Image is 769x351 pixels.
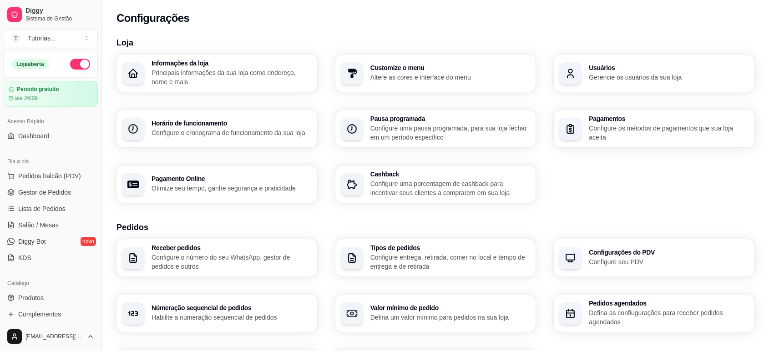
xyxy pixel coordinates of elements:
span: Salão / Mesas [18,221,59,230]
h2: Configurações [116,11,189,25]
h3: Valor mínimo de pedido [370,305,531,311]
a: Complementos [4,307,98,321]
div: Dia a dia [4,154,98,169]
p: Altere as cores e interface do menu [370,73,531,82]
span: KDS [18,253,31,262]
a: Período gratuitoaté 26/09 [4,81,98,107]
button: Receber pedidosConfigure o número do seu WhatsApp, gestor de pedidos e outros [116,239,317,276]
h3: Pedidos agendados [589,300,749,306]
p: Defina um valor mínimo para pedidos na sua loja [370,313,531,322]
article: Período gratuito [17,86,59,93]
button: UsuáriosGerencie os usuários da sua loja [554,55,754,92]
h3: Pausa programada [370,115,531,122]
button: Alterar Status [70,59,90,70]
div: Catálogo [4,276,98,291]
a: Gestor de Pedidos [4,185,98,200]
span: T [11,34,20,43]
p: Configure uma porcentagem de cashback para incentivar seus clientes a comprarem em sua loja [370,179,531,197]
h3: Cashback [370,171,531,177]
button: PagamentosConfigure os métodos de pagamentos que sua loja aceita [554,110,754,147]
div: Acesso Rápido [4,114,98,129]
button: [EMAIL_ADDRESS][DOMAIN_NAME] [4,326,98,347]
button: Númeração sequencial de pedidosHabilite a númeração sequencial de pedidos [116,295,317,332]
p: Defina as confiugurações para receber pedidos agendados [589,308,749,326]
h3: Númeração sequencial de pedidos [152,305,312,311]
span: [EMAIL_ADDRESS][DOMAIN_NAME] [25,333,83,340]
button: Tipos de pedidosConfigure entrega, retirada, comer no local e tempo de entrega e de retirada [335,239,536,276]
span: Pedidos balcão (PDV) [18,171,81,181]
a: Salão / Mesas [4,218,98,232]
span: Complementos [18,310,61,319]
a: Diggy Botnovo [4,234,98,249]
button: Select a team [4,29,98,47]
h3: Tipos de pedidos [370,245,531,251]
span: Produtos [18,293,44,302]
div: Tutorias ... [28,34,56,43]
p: Otimize seu tempo, ganhe segurança e praticidade [152,184,312,193]
p: Configure entrega, retirada, comer no local e tempo de entrega e de retirada [370,253,531,271]
h3: Pagamento Online [152,175,312,182]
h3: Informações da loja [152,60,312,66]
a: Lista de Pedidos [4,201,98,216]
h3: Customize o menu [370,65,531,71]
button: CashbackConfigure uma porcentagem de cashback para incentivar seus clientes a comprarem em sua loja [335,165,536,203]
p: Gerencie os usuários da sua loja [589,73,749,82]
p: Habilite a númeração sequencial de pedidos [152,313,312,322]
span: Diggy [25,7,94,15]
span: Gestor de Pedidos [18,188,71,197]
button: Customize o menuAltere as cores e interface do menu [335,55,536,92]
button: Pedidos balcão (PDV) [4,169,98,183]
a: DiggySistema de Gestão [4,4,98,25]
p: Configure os métodos de pagamentos que sua loja aceita [589,124,749,142]
span: Dashboard [18,131,50,140]
p: Configure uma pausa programada, para sua loja fechar em um período específico [370,124,531,142]
p: Configure o cronograma de funcionamento da sua loja [152,128,312,137]
button: Configurações do PDVConfigure seu PDV [554,239,754,276]
h3: Horário de funcionamento [152,120,312,126]
span: Lista de Pedidos [18,204,66,213]
h3: Pagamentos [589,115,749,122]
span: Diggy Bot [18,237,46,246]
p: Configure o número do seu WhatsApp, gestor de pedidos e outros [152,253,312,271]
button: Pagamento OnlineOtimize seu tempo, ganhe segurança e praticidade [116,165,317,203]
h3: Usuários [589,65,749,71]
span: Sistema de Gestão [25,15,94,22]
a: KDS [4,251,98,265]
button: Valor mínimo de pedidoDefina um valor mínimo para pedidos na sua loja [335,295,536,332]
a: Dashboard [4,129,98,143]
button: Horário de funcionamentoConfigure o cronograma de funcionamento da sua loja [116,110,317,147]
p: Principais informações da sua loja como endereço, nome e mais [152,68,312,86]
button: Pedidos agendadosDefina as confiugurações para receber pedidos agendados [554,295,754,332]
h3: Receber pedidos [152,245,312,251]
button: Informações da lojaPrincipais informações da sua loja como endereço, nome e mais [116,55,317,92]
p: Configure seu PDV [589,257,749,266]
a: Produtos [4,291,98,305]
div: Loja aberta [11,59,49,69]
h3: Configurações do PDV [589,249,749,256]
h3: Loja [116,36,754,49]
article: até 26/09 [15,95,38,102]
button: Pausa programadaConfigure uma pausa programada, para sua loja fechar em um período específico [335,110,536,147]
h3: Pedidos [116,221,754,234]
